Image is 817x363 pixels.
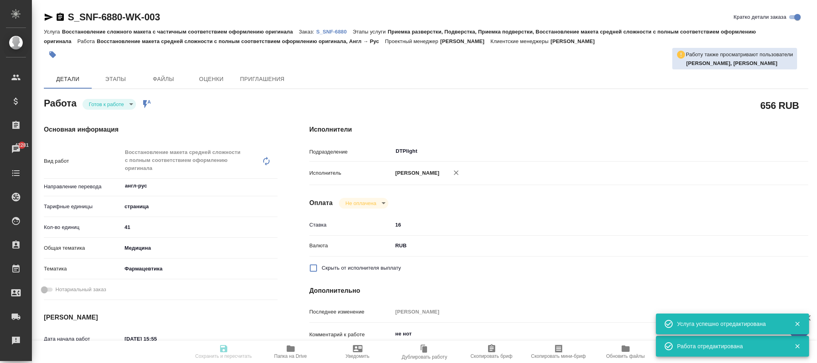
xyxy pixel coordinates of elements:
a: 42281 [2,139,30,159]
p: Восстановление сложного макета с частичным соответствием оформлению оригинала [62,29,299,35]
button: Обновить файлы [592,341,659,363]
span: Нотариальный заказ [55,286,106,294]
p: Вид работ [44,157,122,165]
div: Готов к работе [83,99,136,110]
button: Скопировать ссылку [55,12,65,22]
button: Скопировать ссылку для ЯМессенджера [44,12,53,22]
h4: Оплата [309,198,333,208]
span: 42281 [10,141,33,149]
a: S_SNF-6880-WK-003 [68,12,160,22]
div: Медицина [122,241,277,255]
p: Восстановление макета средней сложности с полным соответствием оформлению оригинала, Англ → Рус [97,38,385,44]
h4: Дополнительно [309,286,808,296]
p: Тарифные единицы [44,203,122,211]
span: Скопировать мини-бриф [531,353,586,359]
input: Пустое поле [392,306,766,318]
button: Готов к работе [87,101,126,108]
button: Не оплачена [343,200,378,207]
button: Закрыть [789,320,805,327]
span: Уведомить [346,353,370,359]
p: Клиентские менеджеры [490,38,551,44]
button: Скопировать бриф [458,341,525,363]
div: Готов к работе [339,198,388,209]
p: Валюта [309,242,393,250]
button: Уведомить [324,341,391,363]
button: Удалить исполнителя [447,164,465,181]
p: Дата начала работ [44,335,122,343]
p: Направление перевода [44,183,122,191]
p: Работу также просматривают пользователи [686,51,793,59]
span: Скрыть от исполнителя выплату [322,264,401,272]
button: Open [273,185,275,187]
span: Папка на Drive [274,353,307,359]
p: Исполнитель [309,169,393,177]
span: Приглашения [240,74,285,84]
p: Проектный менеджер [385,38,440,44]
a: S_SNF-6880 [316,28,353,35]
div: страница [122,200,277,213]
button: Дублировать работу [391,341,458,363]
div: Работа отредактирована [677,342,782,350]
span: Дублировать работу [402,354,447,360]
span: Кратко детали заказа [734,13,786,21]
button: Open [762,150,764,152]
p: Ставка [309,221,393,229]
p: Комментарий к работе [309,331,393,339]
p: Общая тематика [44,244,122,252]
span: Детали [49,74,87,84]
p: Этапы услуги [353,29,388,35]
div: Услуга успешно отредактирована [677,320,782,328]
p: Semenets Irina, Крамник Артём [686,59,793,67]
span: Сохранить и пересчитать [195,353,252,359]
p: Тематика [44,265,122,273]
span: Этапы [96,74,135,84]
p: [PERSON_NAME] [392,169,439,177]
h4: Основная информация [44,125,278,134]
p: S_SNF-6880 [316,29,353,35]
span: Обновить файлы [606,353,645,359]
h2: Работа [44,95,77,110]
p: Приемка разверстки, Подверстка, Приемка подверстки, Восстановление макета средней сложности с пол... [44,29,756,44]
input: ✎ Введи что-нибудь [122,221,277,233]
p: Подразделение [309,148,393,156]
span: Скопировать бриф [471,353,512,359]
textarea: не нот [392,327,766,341]
p: Работа [77,38,97,44]
p: Кол-во единиц [44,223,122,231]
div: RUB [392,239,766,253]
b: [PERSON_NAME], [PERSON_NAME] [686,60,778,66]
span: Оценки [192,74,230,84]
button: Папка на Drive [257,341,324,363]
p: Последнее изменение [309,308,393,316]
h2: 656 RUB [760,99,799,112]
h4: Исполнители [309,125,808,134]
p: Заказ: [299,29,316,35]
p: Услуга [44,29,62,35]
span: Файлы [144,74,183,84]
div: Фармацевтика [122,262,277,276]
button: Сохранить и пересчитать [190,341,257,363]
p: [PERSON_NAME] [551,38,601,44]
button: Добавить тэг [44,46,61,63]
button: Скопировать мини-бриф [525,341,592,363]
h4: [PERSON_NAME] [44,313,278,322]
input: ✎ Введи что-нибудь [392,219,766,231]
p: [PERSON_NAME] [440,38,490,44]
button: Закрыть [789,343,805,350]
input: ✎ Введи что-нибудь [122,333,191,345]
